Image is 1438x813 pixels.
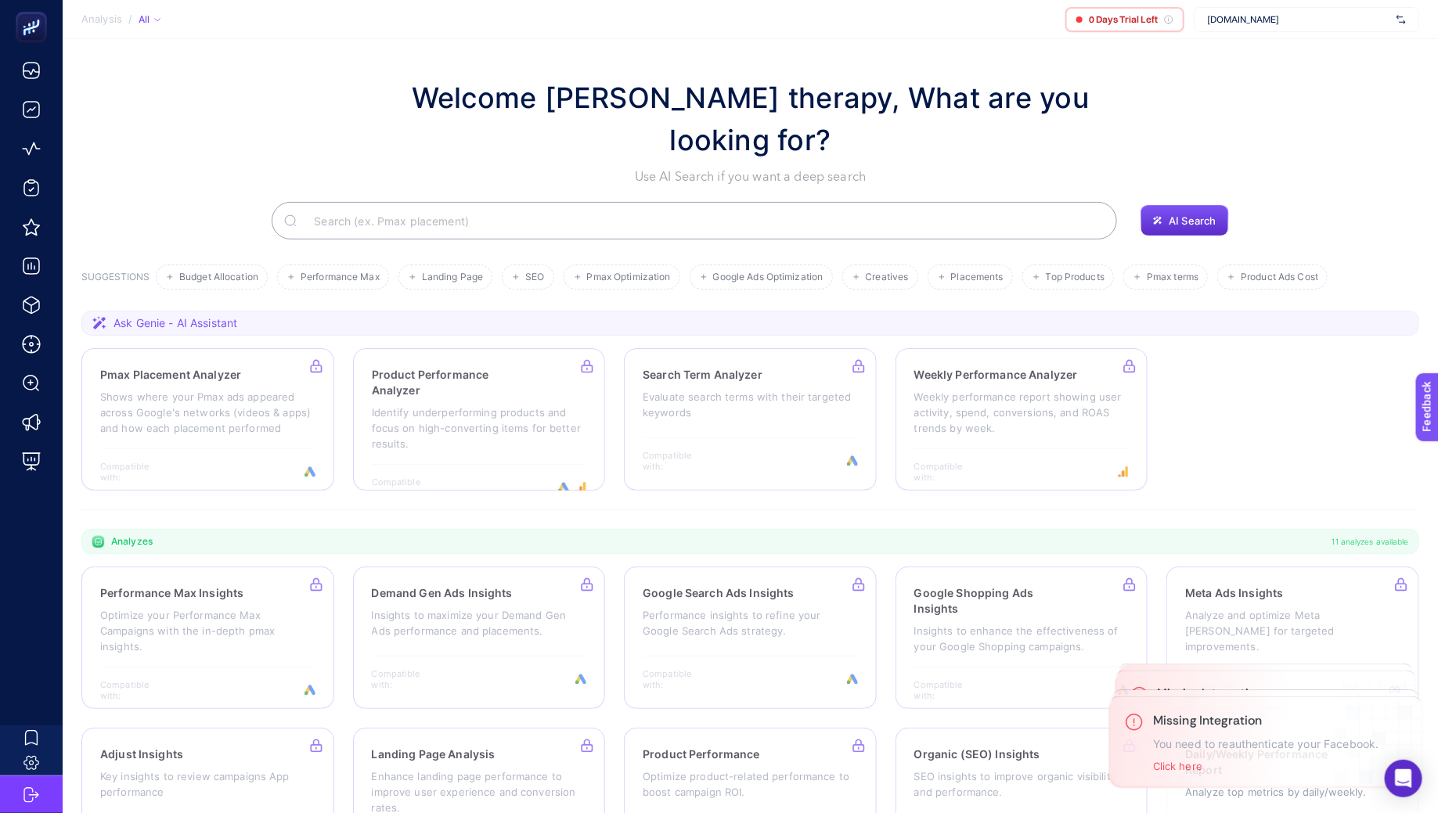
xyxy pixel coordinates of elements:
[179,272,258,283] span: Budget Allocation
[422,272,483,283] span: Landing Page
[1166,567,1419,709] a: Meta Ads InsightsAnalyze and optimize Meta [PERSON_NAME] for targeted improvements.Compatible with:
[1207,13,1390,26] span: [DOMAIN_NAME]
[1046,272,1105,283] span: Top Products
[301,199,1105,243] input: Search
[1147,272,1198,283] span: Pmax terms
[353,348,606,491] a: Product Performance AnalyzerIdentify underperforming products and focus on high-converting items ...
[128,13,132,25] span: /
[896,348,1148,491] a: Weekly Performance AnalyzerWeekly performance report showing user activity, spend, conversions, a...
[111,535,153,548] span: Analyzes
[1185,784,1400,800] p: Analyze top metrics by daily/weekly.
[1153,713,1379,728] h3: Missing Integration
[525,272,544,283] span: SEO
[624,348,877,491] a: Search Term AnalyzerEvaluate search terms with their targeted keywordsCompatible with:
[114,315,237,331] span: Ask Genie - AI Assistant
[1153,760,1202,772] button: Click here
[624,567,877,709] a: Google Search Ads InsightsPerformance insights to refine your Google Search Ads strategy.Compatib...
[1169,214,1216,227] span: AI Search
[587,272,671,283] span: Pmax Optimization
[1397,12,1406,27] img: svg%3e
[951,272,1004,283] span: Placements
[1158,686,1401,701] h3: Missing Integration
[353,567,606,709] a: Demand Gen Ads InsightsInsights to maximize your Demand Gen Ads performance and placements.Compat...
[367,77,1134,161] h1: Welcome [PERSON_NAME] therapy, What are you looking for?
[1332,535,1409,548] span: 11 analyzes available
[1089,13,1158,26] span: 0 Days Trial Left
[81,13,122,26] span: Analysis
[1385,760,1422,797] div: Open Intercom Messenger
[81,348,334,491] a: Pmax Placement AnalyzerShows where your Pmax ads appeared across Google's networks (videos & apps...
[301,272,380,283] span: Performance Max
[896,567,1148,709] a: Google Shopping Ads InsightsInsights to enhance the effectiveness of your Google Shopping campaig...
[9,5,59,17] span: Feedback
[81,567,334,709] a: Performance Max InsightsOptimize your Performance Max Campaigns with the in-depth pmax insights.C...
[1141,205,1228,236] button: AI Search
[81,271,150,290] h3: SUGGESTIONS
[866,272,909,283] span: Creatives
[367,167,1134,186] p: Use AI Search if you want a deep search
[1241,272,1318,283] span: Product Ads Cost
[139,13,160,26] div: All
[1153,738,1379,750] p: You need to reauthenticate your Facebook.
[713,272,824,283] span: Google Ads Optimization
